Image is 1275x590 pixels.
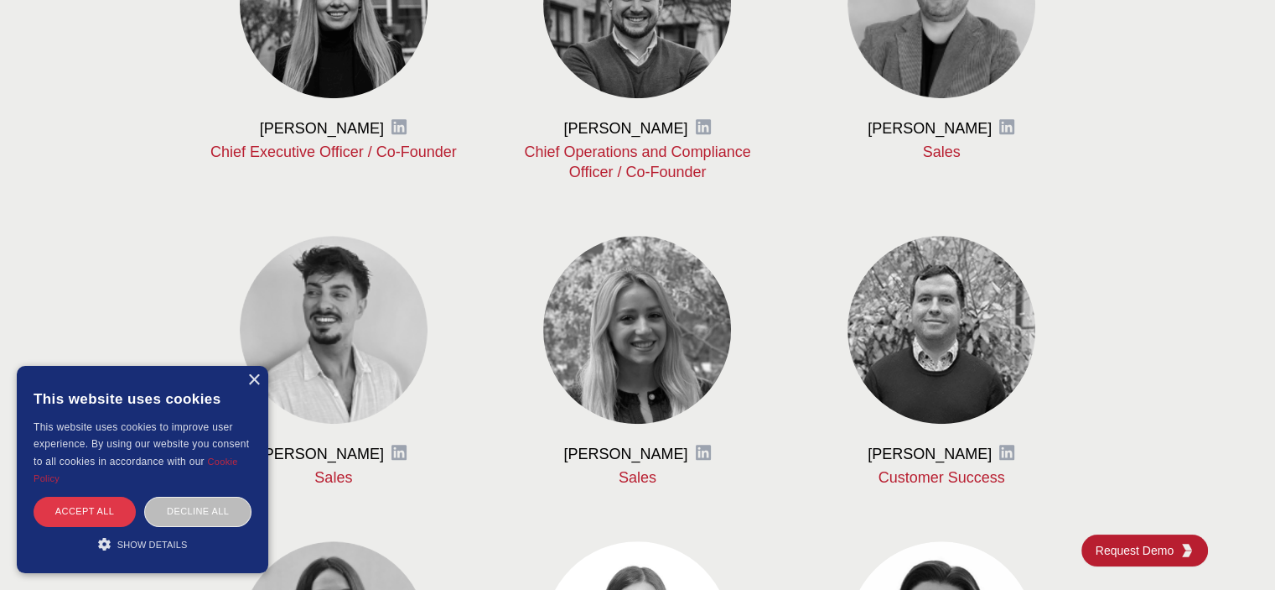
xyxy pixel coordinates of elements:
span: Request Demo [1096,542,1180,559]
p: Chief Operations and Compliance Officer / Co-Founder [512,142,763,182]
img: Marta Pons [543,236,731,424]
h3: [PERSON_NAME] [868,118,992,138]
p: Chief Executive Officer / Co-Founder [209,142,459,162]
h3: [PERSON_NAME] [563,118,687,138]
div: Decline all [144,497,251,526]
h3: [PERSON_NAME] [563,444,687,464]
iframe: Chat Widget [1191,509,1275,590]
h3: [PERSON_NAME] [868,444,992,464]
img: Raffaele Martucci [240,236,428,424]
h3: [PERSON_NAME] [260,444,384,464]
p: Sales [209,467,459,488]
span: This website uses cookies to improve user experience. By using our website you consent to all coo... [34,421,249,467]
p: Customer Success [816,467,1067,488]
p: Sales [816,142,1067,162]
p: Sales [512,467,763,488]
div: This website uses cookies [34,379,251,419]
span: Show details [117,540,188,550]
a: Cookie Policy [34,457,238,483]
img: KGG [1180,544,1194,557]
div: Close [247,374,260,387]
div: Show details [34,535,251,552]
h3: [PERSON_NAME] [260,118,384,138]
div: Accept all [34,497,136,526]
a: Request DemoKGG [1081,535,1208,567]
img: Martin Sanitra [847,236,1035,424]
